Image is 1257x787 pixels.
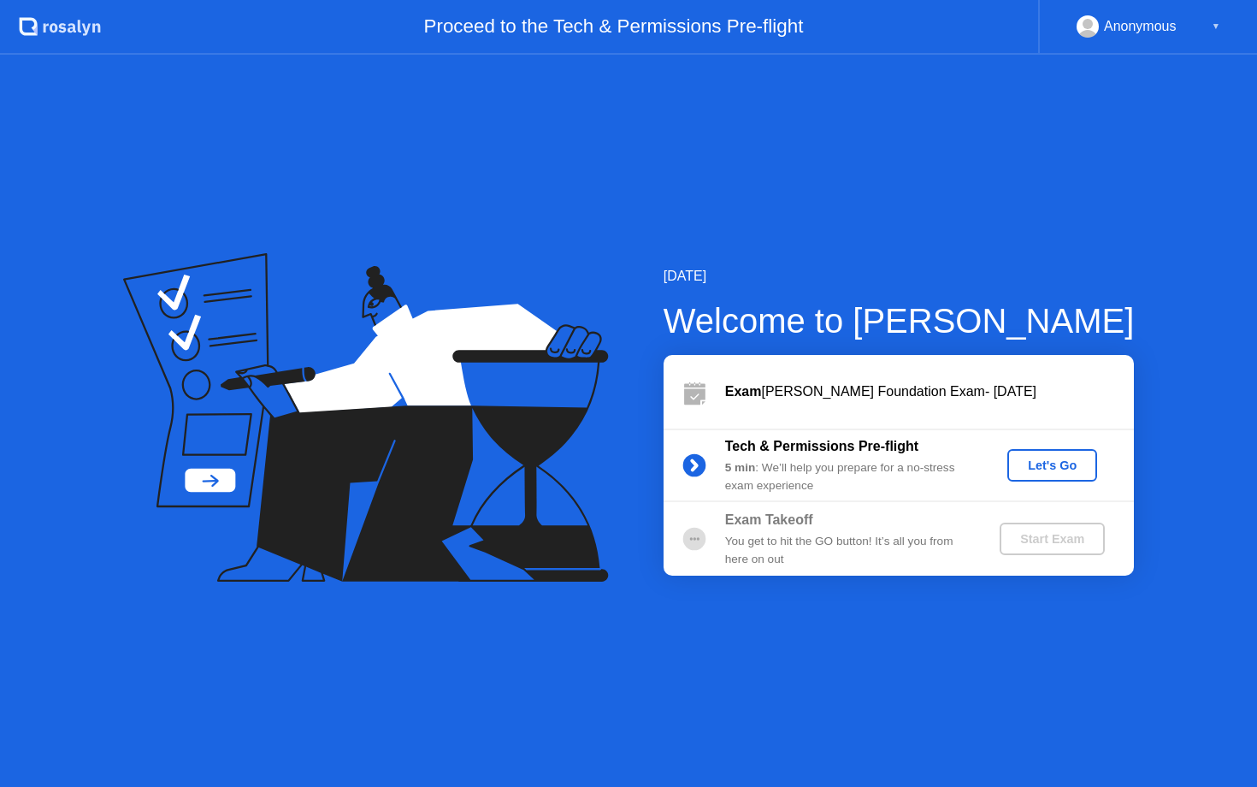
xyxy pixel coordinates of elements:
[1212,15,1220,38] div: ▼
[725,533,971,568] div: You get to hit the GO button! It’s all you from here on out
[725,461,756,474] b: 5 min
[1000,523,1105,555] button: Start Exam
[664,266,1135,287] div: [DATE]
[725,512,813,527] b: Exam Takeoff
[1007,449,1097,482] button: Let's Go
[1006,532,1098,546] div: Start Exam
[1014,459,1090,472] div: Let's Go
[725,439,918,453] b: Tech & Permissions Pre-flight
[664,295,1135,346] div: Welcome to [PERSON_NAME]
[725,384,762,399] b: Exam
[1104,15,1177,38] div: Anonymous
[725,459,971,494] div: : We’ll help you prepare for a no-stress exam experience
[725,382,1134,402] div: [PERSON_NAME] Foundation Exam- [DATE]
